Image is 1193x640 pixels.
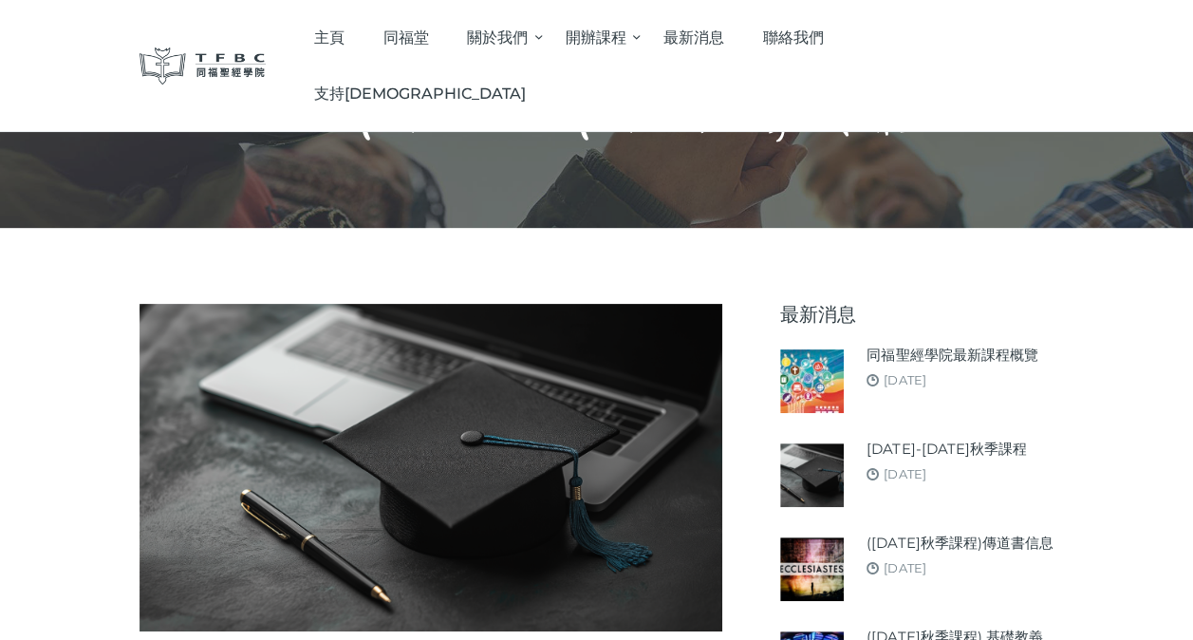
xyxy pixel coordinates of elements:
[566,28,626,47] span: 開辦課程
[363,9,448,66] a: 同福堂
[467,28,528,47] span: 關於我們
[294,9,363,66] a: 主頁
[884,372,925,387] a: [DATE]
[867,533,1053,554] a: ([DATE]秋季課程)傳道書信息
[314,28,345,47] span: 主頁
[780,537,844,601] img: (2025年秋季課程)傳道書信息
[294,66,545,122] a: 支持[DEMOGRAPHIC_DATA]
[140,47,267,85] img: 同福聖經學院 TFBC
[867,345,1037,366] a: 同福聖經學院最新課程概覽
[267,71,926,147] h1: [DATE]-[DATE]秋季課程
[884,466,925,481] a: [DATE]
[884,560,925,575] a: [DATE]
[546,9,644,66] a: 開辦課程
[644,9,744,66] a: 最新消息
[867,439,1026,460] a: [DATE]-[DATE]秋季課程
[763,28,824,47] span: 聯絡我們
[314,85,526,103] span: 支持[DEMOGRAPHIC_DATA]
[663,28,724,47] span: 最新消息
[780,443,844,507] img: 2025-26年秋季課程
[780,304,1053,325] h5: 最新消息
[743,9,843,66] a: 聯絡我們
[448,9,547,66] a: 關於我們
[382,28,428,47] span: 同福堂
[780,349,844,413] img: 同福聖經學院最新課程概覽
